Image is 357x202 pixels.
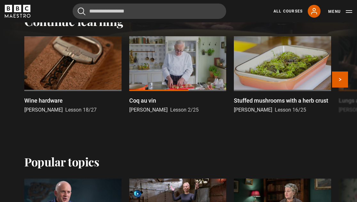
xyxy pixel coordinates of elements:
button: Toggle navigation [328,8,352,15]
h2: Popular topics [24,155,99,168]
a: All Courses [274,8,303,14]
p: Wine hardware [24,96,63,105]
h2: Continue learning [24,14,333,29]
a: Wine hardware [PERSON_NAME] Lesson 18/27 [24,36,122,114]
span: [PERSON_NAME] [24,107,63,113]
span: Lesson 18/27 [65,107,97,113]
p: Coq au vin [129,96,156,105]
span: [PERSON_NAME] [234,107,272,113]
span: Lesson 16/25 [275,107,306,113]
a: Coq au vin [PERSON_NAME] Lesson 2/25 [129,36,226,114]
span: Lesson 2/25 [170,107,199,113]
input: Search [73,4,226,19]
button: Submit the search query [78,7,85,15]
p: Stuffed mushrooms with a herb crust [234,96,328,105]
a: Stuffed mushrooms with a herb crust [PERSON_NAME] Lesson 16/25 [234,36,331,114]
svg: BBC Maestro [5,5,30,18]
span: [PERSON_NAME] [129,107,168,113]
